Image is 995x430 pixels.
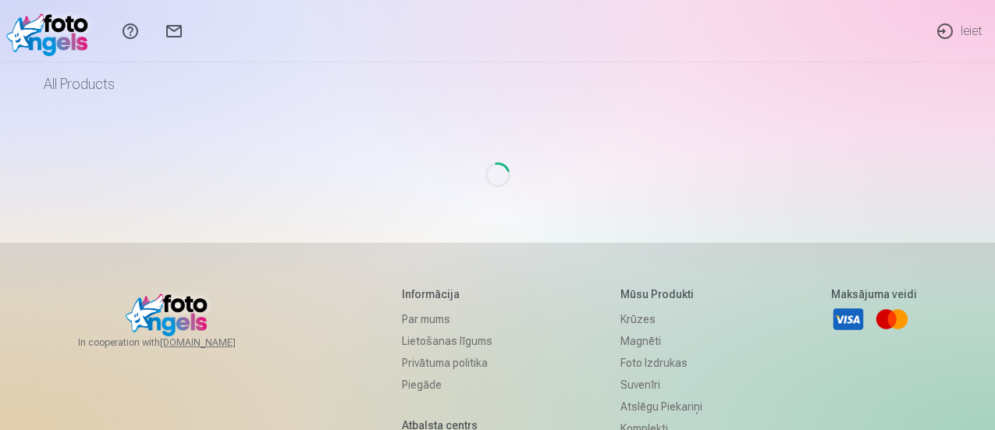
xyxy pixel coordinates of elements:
a: Krūzes [620,308,702,330]
a: Piegāde [402,374,492,396]
h5: Maksājuma veidi [831,286,917,302]
a: Atslēgu piekariņi [620,396,702,418]
a: [DOMAIN_NAME] [160,336,273,349]
a: Par mums [402,308,492,330]
a: Suvenīri [620,374,702,396]
img: /v1 [6,6,96,56]
h5: Informācija [402,286,492,302]
a: Lietošanas līgums [402,330,492,352]
a: Magnēti [620,330,702,352]
h5: Mūsu produkti [620,286,702,302]
span: In cooperation with [78,336,273,349]
a: Privātuma politika [402,352,492,374]
a: Visa [831,302,865,336]
a: Foto izdrukas [620,352,702,374]
a: Mastercard [875,302,909,336]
